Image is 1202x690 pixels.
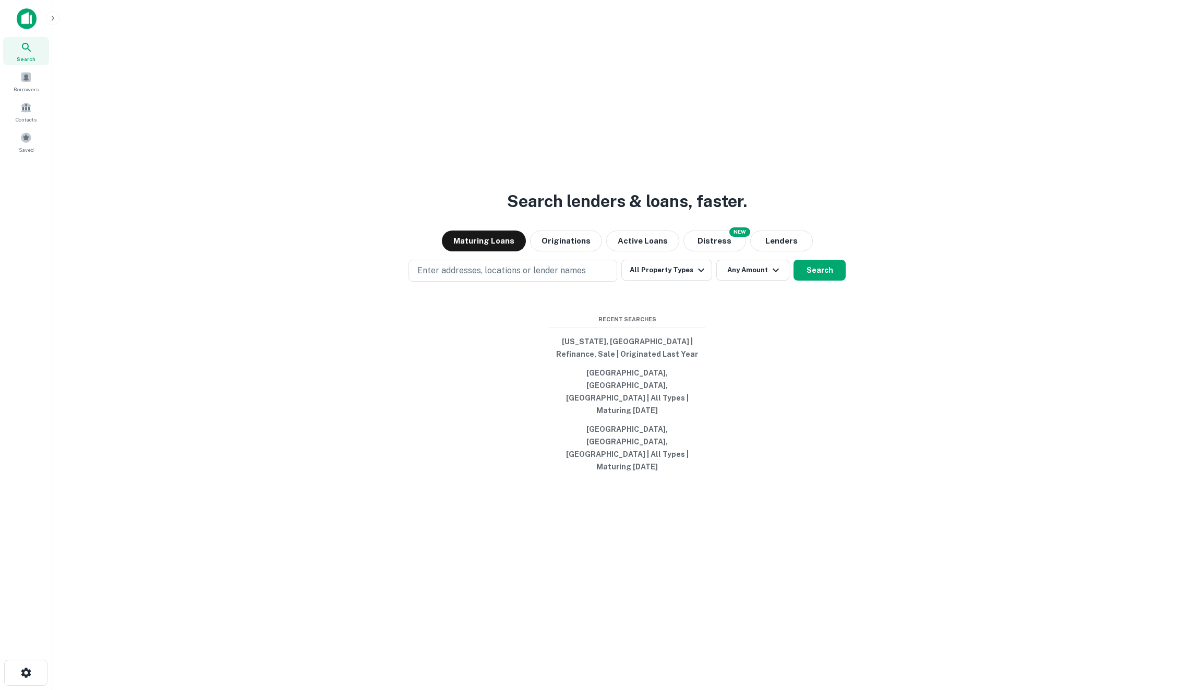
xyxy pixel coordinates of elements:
[606,231,679,251] button: Active Loans
[3,98,49,126] a: Contacts
[507,189,747,214] h3: Search lenders & loans, faster.
[729,227,750,237] div: NEW
[549,332,705,364] button: [US_STATE], [GEOGRAPHIC_DATA] | Refinance, Sale | Originated Last Year
[442,231,526,251] button: Maturing Loans
[19,146,34,154] span: Saved
[683,231,746,251] button: Search distressed loans with lien and other non-mortgage details.
[549,315,705,324] span: Recent Searches
[530,231,602,251] button: Originations
[417,264,586,277] p: Enter addresses, locations or lender names
[549,364,705,420] button: [GEOGRAPHIC_DATA], [GEOGRAPHIC_DATA], [GEOGRAPHIC_DATA] | All Types | Maturing [DATE]
[3,37,49,65] a: Search
[750,231,813,251] button: Lenders
[716,260,789,281] button: Any Amount
[408,260,617,282] button: Enter addresses, locations or lender names
[621,260,712,281] button: All Property Types
[3,128,49,156] a: Saved
[794,260,846,281] button: Search
[17,8,37,29] img: capitalize-icon.png
[3,67,49,95] a: Borrowers
[17,55,35,63] span: Search
[16,115,37,124] span: Contacts
[14,85,39,93] span: Borrowers
[1150,607,1202,657] iframe: Chat Widget
[549,420,705,476] button: [GEOGRAPHIC_DATA], [GEOGRAPHIC_DATA], [GEOGRAPHIC_DATA] | All Types | Maturing [DATE]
